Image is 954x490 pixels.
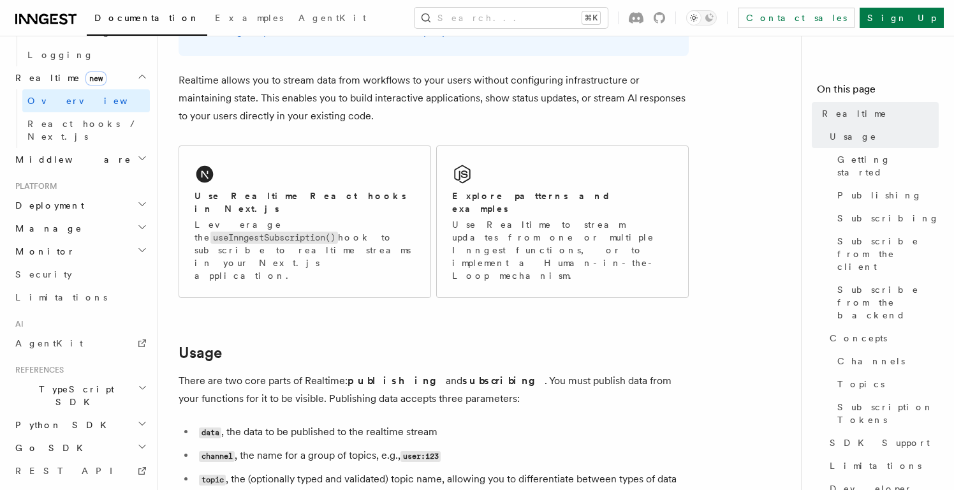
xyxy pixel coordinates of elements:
[15,292,107,302] span: Limitations
[10,194,150,217] button: Deployment
[10,378,150,413] button: TypeScript SDK
[348,375,446,387] strong: publishing
[582,11,600,24] kbd: ⌘K
[837,235,939,273] span: Subscribe from the client
[825,327,939,350] a: Concepts
[199,451,235,462] code: channel
[10,217,150,240] button: Manage
[415,8,608,28] button: Search...⌘K
[15,466,124,476] span: REST API
[10,89,150,148] div: Realtimenew
[27,119,140,142] span: React hooks / Next.js
[10,286,150,309] a: Limitations
[825,125,939,148] a: Usage
[291,4,374,34] a: AgentKit
[10,71,106,84] span: Realtime
[830,332,887,345] span: Concepts
[837,212,939,225] span: Subscribing
[207,4,291,34] a: Examples
[837,189,922,202] span: Publishing
[87,4,207,36] a: Documentation
[686,10,717,26] button: Toggle dark mode
[837,283,939,322] span: Subscribe from the backend
[15,338,83,348] span: AgentKit
[837,153,939,179] span: Getting started
[10,240,150,263] button: Monitor
[832,278,939,327] a: Subscribe from the backend
[832,184,939,207] a: Publishing
[27,96,159,106] span: Overview
[832,350,939,373] a: Channels
[179,372,689,408] p: There are two core parts of Realtime: and . You must publish data from your functions for it to b...
[10,365,64,375] span: References
[215,13,283,23] span: Examples
[822,107,887,120] span: Realtime
[830,436,930,449] span: SDK Support
[10,436,150,459] button: Go SDK
[27,50,94,60] span: Logging
[10,413,150,436] button: Python SDK
[738,8,855,28] a: Contact sales
[452,218,673,282] p: Use Realtime to stream updates from one or multiple Inngest functions, or to implement a Human-in...
[195,470,689,489] li: , the (optionally typed and validated) topic name, allowing you to differentiate between types of...
[832,148,939,184] a: Getting started
[199,427,221,438] code: data
[400,451,441,462] code: user:123
[837,401,939,426] span: Subscription Tokens
[10,383,138,408] span: TypeScript SDK
[860,8,944,28] a: Sign Up
[210,232,338,244] code: useInngestSubscription()
[832,207,939,230] a: Subscribing
[10,419,114,431] span: Python SDK
[179,145,431,298] a: Use Realtime React hooks in Next.jsLeverage theuseInngestSubscription()hook to subscribe to realt...
[10,66,150,89] button: Realtimenew
[179,71,689,125] p: Realtime allows you to stream data from workflows to your users without configuring infrastructur...
[825,431,939,454] a: SDK Support
[179,344,222,362] a: Usage
[22,112,150,148] a: React hooks / Next.js
[94,13,200,23] span: Documentation
[837,378,884,390] span: Topics
[10,199,84,212] span: Deployment
[22,43,150,66] a: Logging
[22,89,150,112] a: Overview
[436,145,689,298] a: Explore patterns and examplesUse Realtime to stream updates from one or multiple Inngest function...
[817,82,939,102] h4: On this page
[194,189,415,215] h2: Use Realtime React hooks in Next.js
[10,153,131,166] span: Middleware
[832,230,939,278] a: Subscribe from the client
[10,332,150,355] a: AgentKit
[832,373,939,396] a: Topics
[825,454,939,477] a: Limitations
[195,423,689,442] li: , the data to be published to the realtime stream
[10,263,150,286] a: Security
[10,181,57,191] span: Platform
[830,459,921,472] span: Limitations
[10,148,150,171] button: Middleware
[452,189,673,215] h2: Explore patterns and examples
[832,396,939,431] a: Subscription Tokens
[194,218,415,282] p: Leverage the hook to subscribe to realtime streams in your Next.js application.
[10,459,150,482] a: REST API
[10,319,24,329] span: AI
[817,102,939,125] a: Realtime
[837,355,905,367] span: Channels
[298,13,366,23] span: AgentKit
[199,475,226,486] code: topic
[10,442,91,454] span: Go SDK
[15,269,72,279] span: Security
[10,245,75,258] span: Monitor
[462,375,545,387] strong: subscribing
[10,222,82,235] span: Manage
[195,447,689,465] li: , the name for a group of topics, e.g.,
[830,130,877,143] span: Usage
[85,71,106,85] span: new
